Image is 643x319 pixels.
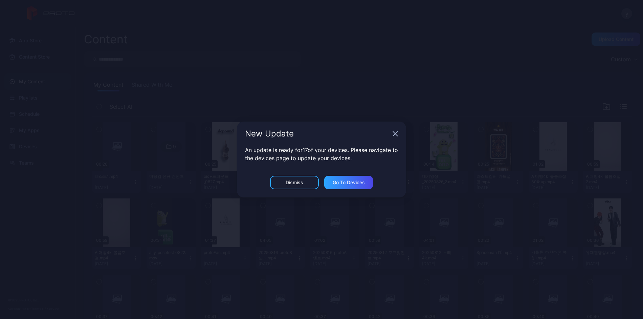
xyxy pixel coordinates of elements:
[333,180,365,185] div: Go to devices
[245,146,398,162] p: An update is ready for 17 of your devices. Please navigate to the devices page to update your dev...
[245,130,390,138] div: New Update
[286,180,303,185] div: Dismiss
[324,176,373,189] button: Go to devices
[270,176,319,189] button: Dismiss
